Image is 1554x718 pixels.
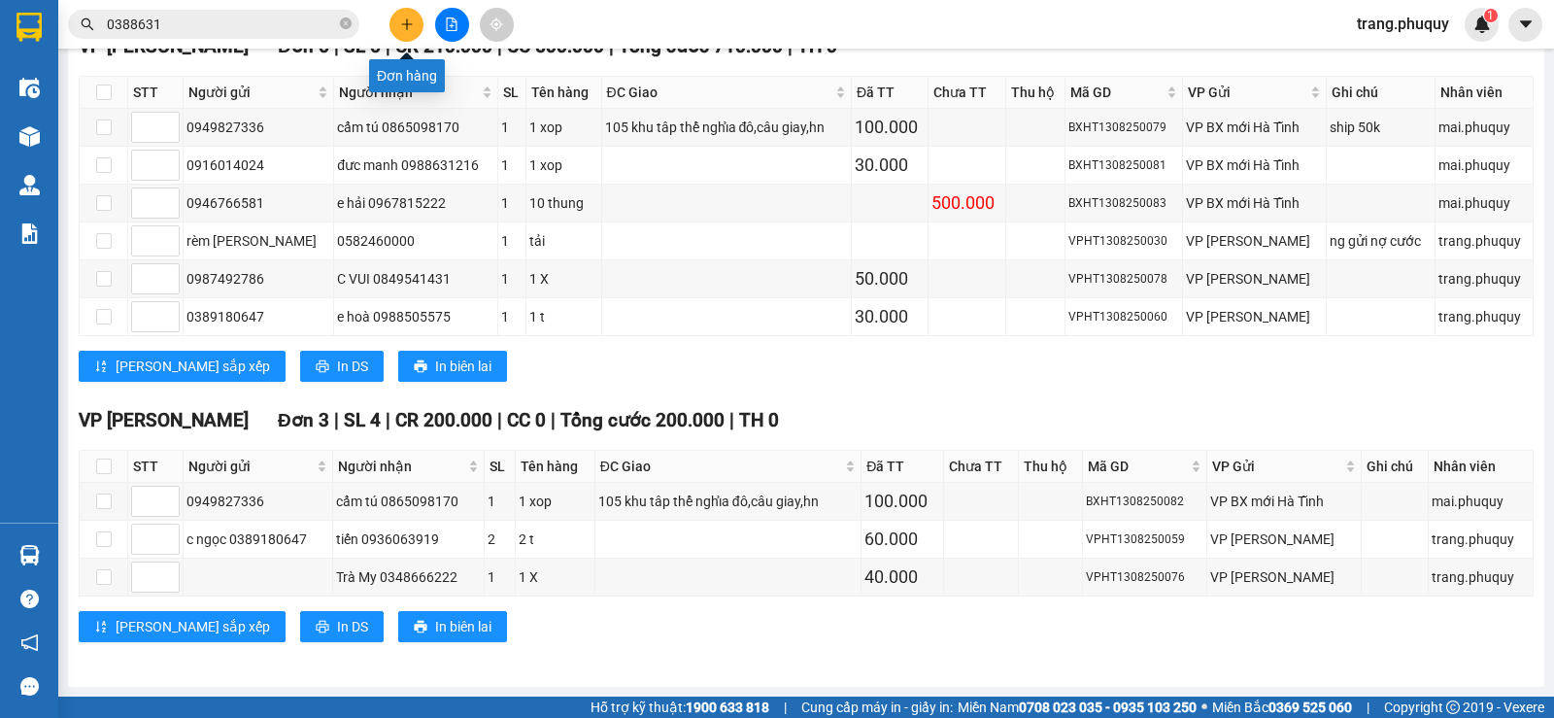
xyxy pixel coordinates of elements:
[186,192,330,214] div: 0946766581
[490,17,503,31] span: aim
[1186,154,1324,176] div: VP BX mới Hà Tĩnh
[1186,230,1324,252] div: VP [PERSON_NAME]
[1367,697,1369,718] span: |
[1083,559,1207,597] td: VPHT1308250076
[1088,456,1187,477] span: Mã GD
[107,14,336,35] input: Tìm tên, số ĐT hoặc mã đơn
[931,189,1001,217] div: 500.000
[1207,559,1362,597] td: VP Hà Huy Tập
[188,82,314,103] span: Người gửi
[958,697,1197,718] span: Miền Nam
[398,351,507,382] button: printerIn biên lai
[1508,8,1542,42] button: caret-down
[1183,222,1328,260] td: VP Hà Huy Tập
[1432,491,1530,512] div: mai.phuquy
[116,356,270,377] span: [PERSON_NAME] sắp xếp
[17,13,42,42] img: logo-vxr
[519,566,591,588] div: 1 X
[336,566,481,588] div: Trà My 0348666222
[186,491,329,512] div: 0949827336
[188,456,313,477] span: Người gửi
[79,611,286,642] button: sort-ascending[PERSON_NAME] sắp xếp
[435,616,491,637] span: In biên lai
[337,154,493,176] div: đưc manh 0988631216
[1083,483,1207,521] td: BXHT1308250082
[1487,9,1494,22] span: 1
[1210,566,1358,588] div: VP [PERSON_NAME]
[1212,456,1341,477] span: VP Gửi
[686,700,769,715] strong: 1900 633 818
[336,529,481,550] div: tiến 0936063919
[600,456,842,477] span: ĐC Giao
[395,409,492,431] span: CR 200.000
[497,409,502,431] span: |
[316,620,329,635] span: printer
[1432,529,1530,550] div: trang.phuquy
[1186,268,1324,290] div: VP [PERSON_NAME]
[94,359,108,375] span: sort-ascending
[801,697,953,718] span: Cung cấp máy in - giấy in:
[128,451,184,483] th: STT
[186,230,330,252] div: rèm [PERSON_NAME]
[501,230,524,252] div: 1
[529,268,597,290] div: 1 X
[186,306,330,327] div: 0389180647
[79,409,249,431] span: VP [PERSON_NAME]
[1183,260,1328,298] td: VP Hà Huy Tập
[861,451,944,483] th: Đã TT
[488,529,512,550] div: 2
[20,633,39,652] span: notification
[1484,9,1498,22] sup: 1
[855,303,925,330] div: 30.000
[507,409,546,431] span: CC 0
[529,192,597,214] div: 10 thung
[128,77,184,109] th: STT
[398,611,507,642] button: printerIn biên lai
[1006,77,1066,109] th: Thu hộ
[94,620,108,635] span: sort-ascending
[1438,192,1530,214] div: mai.phuquy
[435,356,491,377] span: In biên lai
[186,529,329,550] div: c ngọc 0389180647
[1207,483,1362,521] td: VP BX mới Hà Tĩnh
[1207,521,1362,559] td: VP Hà Huy Tập
[81,17,94,31] span: search
[864,564,940,591] div: 40.000
[337,356,368,377] span: In DS
[1438,117,1530,138] div: mai.phuquy
[501,192,524,214] div: 1
[519,529,591,550] div: 2 t
[855,114,925,141] div: 100.000
[300,611,384,642] button: printerIn DS
[1341,12,1465,36] span: trang.phuquy
[1438,230,1530,252] div: trang.phuquy
[435,8,469,42] button: file-add
[529,117,597,138] div: 1 xop
[526,77,601,109] th: Tên hàng
[1330,230,1431,252] div: ng gửi nợ cước
[1429,451,1534,483] th: Nhân viên
[1330,117,1431,138] div: ship 50k
[1186,117,1324,138] div: VP BX mới Hà Tĩnh
[278,409,329,431] span: Đơn 3
[551,409,556,431] span: |
[1438,154,1530,176] div: mai.phuquy
[1268,700,1352,715] strong: 0369 525 060
[485,451,516,483] th: SL
[414,359,427,375] span: printer
[1065,109,1182,147] td: BXHT1308250079
[336,491,481,512] div: cẩm tú 0865098170
[334,409,339,431] span: |
[1212,697,1352,718] span: Miền Bắc
[1086,568,1203,587] div: VPHT1308250076
[400,17,414,31] span: plus
[1201,703,1207,711] span: ⚪️
[1186,192,1324,214] div: VP BX mới Hà Tĩnh
[186,268,330,290] div: 0987492786
[20,677,39,696] span: message
[501,268,524,290] div: 1
[929,77,1005,109] th: Chưa TT
[1210,491,1358,512] div: VP BX mới Hà Tĩnh
[739,409,779,431] span: TH 0
[19,223,40,244] img: solution-icon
